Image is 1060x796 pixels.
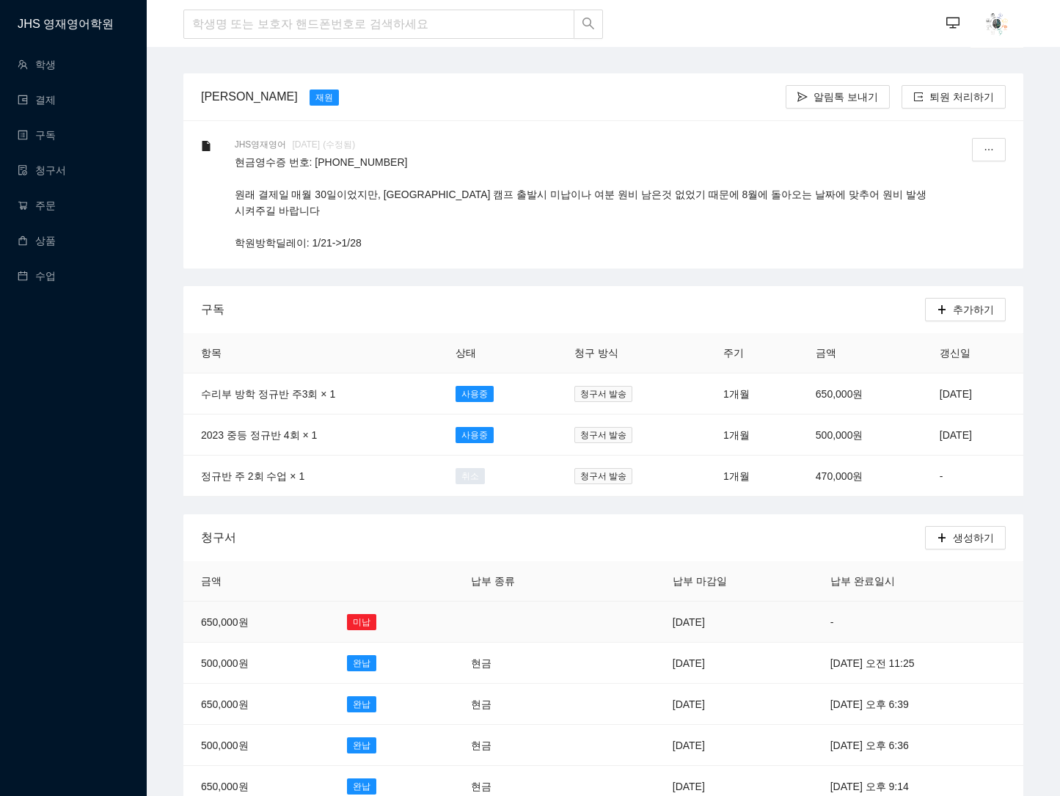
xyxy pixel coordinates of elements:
[183,684,329,725] td: 650,000원
[922,415,1023,456] td: [DATE]
[655,602,813,643] td: [DATE]
[938,9,968,38] button: desktop
[453,643,593,684] td: 현금
[183,10,574,39] input: 학생명 또는 보호자 핸드폰번호로 검색하세요
[574,427,632,443] span: 청구서 발송
[456,468,485,484] span: 취소
[946,16,960,32] span: desktop
[985,12,1009,36] img: AAuE7mDoXpCatjYbFsrPngRLKPRV3HObE7Eyr2hcbN-bOg
[347,778,376,795] span: 완납
[183,602,329,643] td: 650,000원
[925,526,1006,549] button: plus생성하기
[574,10,603,39] button: search
[201,288,925,330] div: 구독
[937,533,947,544] span: plus
[183,561,329,602] th: 금액
[310,90,339,106] span: 재원
[456,386,494,402] span: 사용중
[347,737,376,753] span: 완납
[18,270,56,282] a: calendar수업
[574,468,632,484] span: 청구서 발송
[655,725,813,766] td: [DATE]
[798,373,922,415] td: 650,000원
[706,456,798,497] td: 1개월
[18,94,56,106] a: wallet결제
[813,643,1023,684] td: [DATE] 오전 11:25
[456,427,494,443] span: 사용중
[813,684,1023,725] td: [DATE] 오후 6:39
[183,373,438,415] td: 수리부 방학 정규반 주3회 × 1
[972,138,1006,161] button: ellipsis
[292,139,320,150] span: [DATE]
[347,696,376,712] span: 완납
[18,59,56,70] a: team학생
[183,456,438,497] td: 정규반 주 2회 수업 × 1
[706,333,798,373] th: 주기
[813,602,1023,643] td: -
[453,684,593,725] td: 현금
[557,333,706,373] th: 청구 방식
[953,302,994,318] span: 추가하기
[937,304,947,316] span: plus
[813,725,1023,766] td: [DATE] 오후 6:36
[183,333,438,373] th: 항목
[929,89,994,105] span: 퇴원 처리하기
[18,129,56,141] a: profile구독
[183,643,329,684] td: 500,000원
[922,456,1023,497] td: -
[902,85,1006,109] button: export퇴원 처리하기
[347,614,376,630] span: 미납
[201,516,925,558] div: 청구서
[183,725,329,766] td: 500,000원
[798,456,922,497] td: 470,000원
[655,684,813,725] td: [DATE]
[925,298,1006,321] button: plus추가하기
[655,561,813,602] th: 납부 마감일
[798,333,922,373] th: 금액
[786,85,890,109] button: send알림톡 보내기
[347,655,376,671] span: 완납
[814,89,878,105] span: 알림톡 보내기
[201,141,211,151] span: file
[953,530,994,546] span: 생성하기
[438,333,557,373] th: 상태
[797,92,808,103] span: send
[706,415,798,456] td: 1개월
[706,373,798,415] td: 1개월
[574,386,632,402] span: 청구서 발송
[235,138,293,151] span: JHS영재영어
[18,200,56,211] a: shopping-cart주문
[18,164,66,176] a: file-done청구서
[813,561,1023,602] th: 납부 완료일시
[798,415,922,456] td: 500,000원
[984,145,994,156] span: ellipsis
[18,235,56,247] a: shopping상품
[323,139,355,150] span: (수정됨)
[453,725,593,766] td: 현금
[655,643,813,684] td: [DATE]
[235,154,939,251] p: 현금영수증 번호: [PHONE_NUMBER] 원래 결제일 매월 30일이었지만, [GEOGRAPHIC_DATA] 캠프 출발시 미납이나 여분 원비 남은것 없었기 때문에 8월에 돌...
[582,17,595,32] span: search
[922,373,1023,415] td: [DATE]
[195,87,304,106] div: [PERSON_NAME]
[183,415,438,456] td: 2023 중등 정규반 4회 × 1
[922,333,1023,373] th: 갱신일
[913,92,924,103] span: export
[453,561,593,602] th: 납부 종류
